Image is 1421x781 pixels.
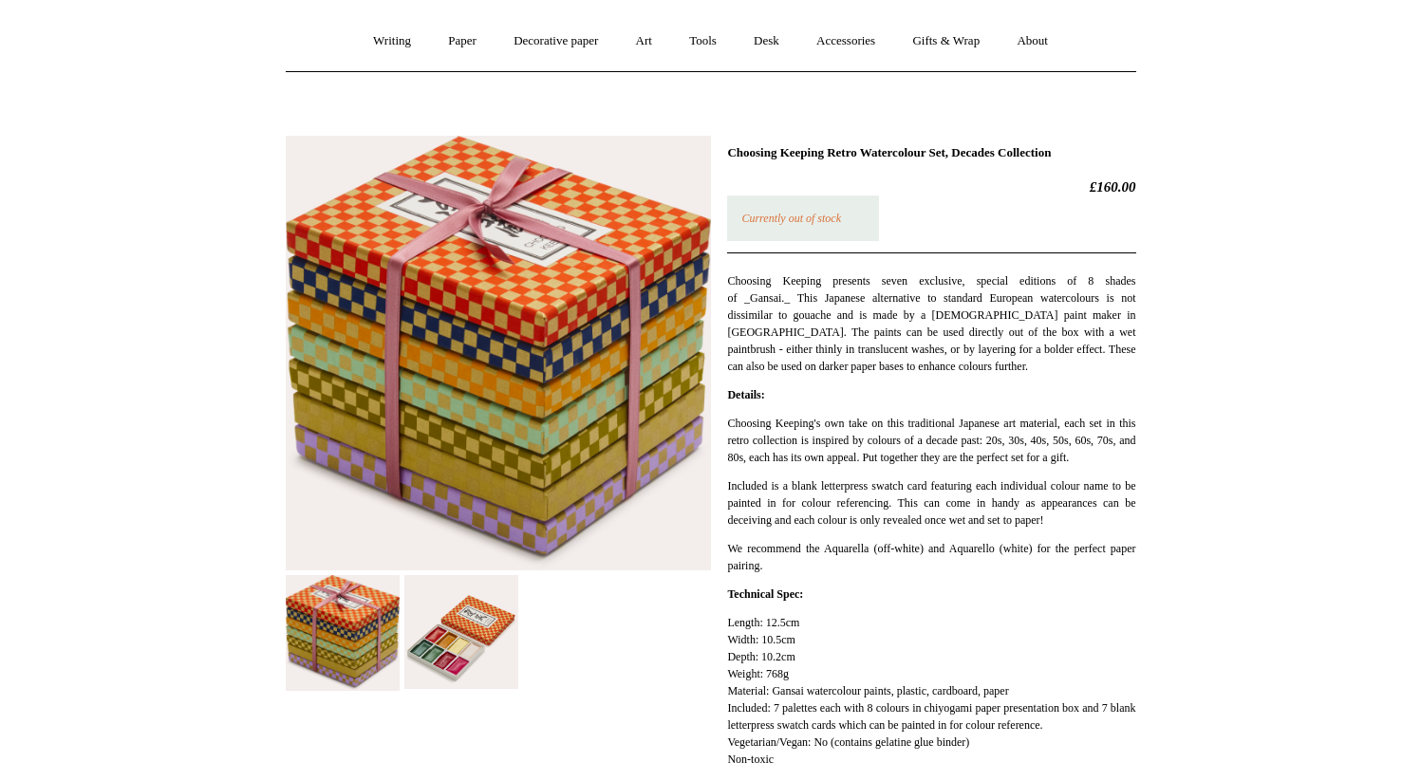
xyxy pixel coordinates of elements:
[404,575,518,689] img: Choosing Keeping Retro Watercolour Set, Decades Collection
[727,587,803,601] strong: Technical Spec:
[727,477,1135,529] p: Included is a blank letterpress swatch card featuring each individual colour name to be painted i...
[799,16,892,66] a: Accessories
[286,575,400,692] img: Choosing Keeping Retro Watercolour Set, Decades Collection
[1000,16,1065,66] a: About
[737,16,796,66] a: Desk
[727,540,1135,574] p: We recommend the Aquarella (off-white) and Aquarello (white) for the perfect paper pairing.
[727,178,1135,195] h2: £160.00
[727,388,764,401] strong: Details:
[741,212,841,225] em: Currently out of stock
[727,415,1135,466] p: Choosing Keeping's own take on this traditional Japanese art material, each set in this retro col...
[619,16,669,66] a: Art
[727,145,1135,160] h1: Choosing Keeping Retro Watercolour Set, Decades Collection
[431,16,494,66] a: Paper
[496,16,615,66] a: Decorative paper
[895,16,997,66] a: Gifts & Wrap
[727,614,1135,768] p: Length: 12.5cm Width: 10.5cm Depth: 10.2cm Weight: 768g Material: Gansai watercolour paints, plas...
[672,16,734,66] a: Tools
[286,136,711,570] img: Choosing Keeping Retro Watercolour Set, Decades Collection
[727,272,1135,375] p: Choosing Keeping presents seven exclusive, special editions of 8 shades of _Gansai._ This Japanes...
[356,16,428,66] a: Writing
